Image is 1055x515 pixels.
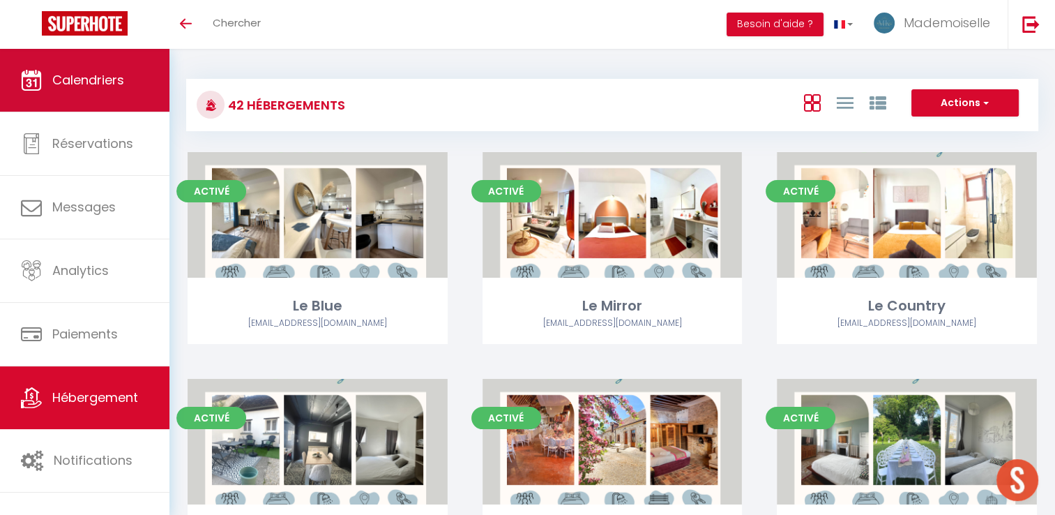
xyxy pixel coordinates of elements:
span: Notifications [54,451,132,469]
div: Le Country [777,295,1037,317]
span: Activé [471,180,541,202]
div: Ouvrir le chat [996,459,1038,501]
a: Vue par Groupe [869,91,886,114]
span: Chercher [213,15,261,30]
div: Airbnb [483,317,743,330]
span: Mademoiselle [904,14,990,31]
span: Analytics [52,262,109,279]
span: Activé [471,407,541,429]
span: Activé [176,407,246,429]
button: Actions [911,89,1019,117]
span: Paiements [52,325,118,343]
button: Besoin d'aide ? [727,13,823,36]
a: Vue en Liste [836,91,853,114]
img: logout [1022,15,1040,33]
img: Super Booking [42,11,128,36]
span: Activé [766,180,835,202]
span: Calendriers [52,71,124,89]
a: Vue en Box [803,91,820,114]
span: Activé [176,180,246,202]
img: ... [874,13,895,33]
span: Messages [52,198,116,216]
span: Hébergement [52,389,138,406]
div: Airbnb [188,317,448,330]
span: Activé [766,407,835,429]
div: Airbnb [777,317,1037,330]
div: Le Blue [188,295,448,317]
h3: 42 Hébergements [225,89,345,121]
span: Réservations [52,135,133,152]
div: Le Mirror [483,295,743,317]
